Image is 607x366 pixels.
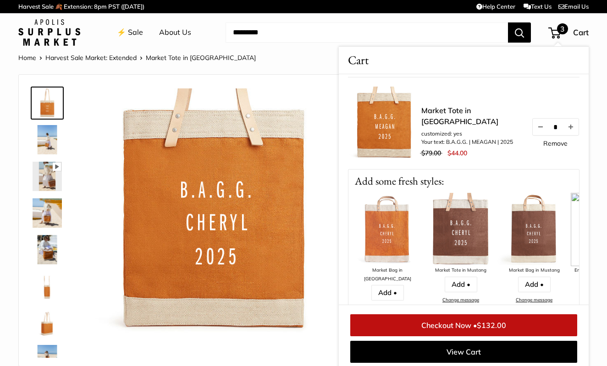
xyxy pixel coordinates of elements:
li: customized: yes [421,130,522,138]
a: Change message [442,297,479,303]
div: Market Tote in Mustang [424,266,497,275]
a: 3 Cart [549,25,589,40]
img: Market Tote in Cognac [33,125,62,154]
a: Market Tote in Cognac [31,123,64,156]
input: Quantity [548,123,563,131]
a: Checkout Now •$132.00 [350,314,577,336]
a: Remove [543,140,568,147]
a: Market Tote in Cognac [31,270,64,303]
a: ⚡️ Sale [117,26,143,39]
nav: Breadcrumb [18,52,256,64]
div: Market Bag in Mustang [497,266,571,275]
span: Cart [573,27,589,37]
a: Add • [518,277,551,292]
p: Add some fresh styles: [348,169,579,193]
a: View Cart [350,341,577,363]
a: Market Tote in [GEOGRAPHIC_DATA] [421,105,522,127]
span: Market Tote in [GEOGRAPHIC_DATA] [146,54,256,62]
span: $79.00 [421,149,441,157]
span: 3 [557,23,568,34]
a: Help Center [476,3,515,10]
img: Market Tote in Cognac [33,235,62,264]
img: Market Tote in Cognac [33,308,62,338]
span: $44.00 [447,149,467,157]
a: Add • [445,277,477,292]
a: Home [18,54,36,62]
li: Your text: B.A.G.G. | MEAGAN | 2025 [421,138,522,146]
a: About Us [159,26,191,39]
a: Email Us [558,3,589,10]
a: Change message [516,297,552,303]
img: customizer-prod [92,88,339,335]
a: Market Tote in Cognac [31,197,64,229]
a: Market Tote in Cognac [31,306,64,339]
div: Market Bag in [GEOGRAPHIC_DATA] [351,266,424,283]
span: $132.00 [477,321,506,330]
img: Market Tote in Cognac [33,198,62,228]
span: Cart [348,51,369,69]
img: Market Tote in Cognac [33,162,62,191]
a: Harvest Sale Market: Extended [45,54,137,62]
button: Decrease quantity by 1 [533,119,548,135]
a: Market Tote in Cognac [31,160,64,193]
a: Market Tote in Cognac [31,87,64,120]
img: Market Tote in Cognac [33,272,62,301]
button: Increase quantity by 1 [563,119,579,135]
a: Text Us [524,3,552,10]
img: Market Tote in Cognac [33,88,62,118]
input: Search... [226,22,508,43]
img: Apolis: Surplus Market [18,19,80,46]
button: Search [508,22,531,43]
a: Market Tote in Cognac [31,233,64,266]
a: Add • [371,285,404,300]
